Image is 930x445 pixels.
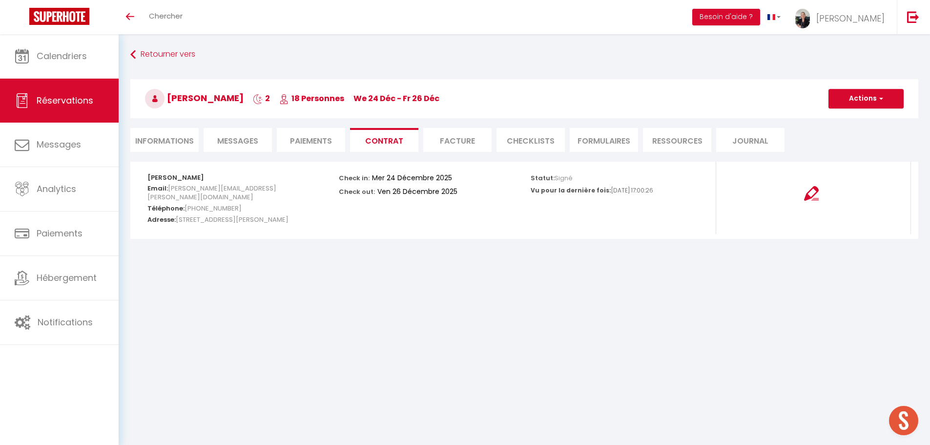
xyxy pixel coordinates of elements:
p: Check in: [339,171,370,183]
span: Calendriers [37,50,87,62]
p: [DATE] 17:00:26 [611,186,653,195]
strong: Adresse: [147,215,176,224]
span: Notifications [38,316,93,328]
span: [PERSON_NAME] [816,12,885,24]
span: Analytics [37,183,76,195]
div: Ouvrir le chat [889,406,918,435]
span: We 24 Déc - Fr 26 Déc [353,93,439,104]
button: Actions [828,89,904,108]
span: Messages [217,135,258,147]
span: [PHONE_NUMBER] [185,201,242,215]
p: Vu pour la dernière fois: [531,186,611,195]
li: Ressources [643,128,711,152]
span: Hébergement [37,272,97,284]
a: Retourner vers [130,46,918,64]
li: Informations [130,128,199,152]
strong: Téléphone: [147,204,185,213]
span: [PERSON_NAME][EMAIL_ADDRESS][PERSON_NAME][DOMAIN_NAME] [147,181,276,204]
span: Messages [37,138,81,150]
span: Paiements [37,227,83,239]
li: Facture [423,128,492,152]
img: signing-contract [804,186,819,201]
span: Chercher [149,11,183,21]
button: Besoin d'aide ? [692,9,760,25]
li: Journal [716,128,785,152]
span: 2 [253,93,270,104]
span: [STREET_ADDRESS][PERSON_NAME] [176,212,289,227]
li: CHECKLISTS [496,128,565,152]
img: Super Booking [29,8,89,25]
li: Paiements [277,128,345,152]
p: Statut: [531,171,573,183]
li: FORMULAIRES [570,128,638,152]
span: 18 Personnes [279,93,344,104]
img: ... [795,9,810,28]
p: Check out: [339,185,375,196]
span: [PERSON_NAME] [145,92,244,104]
strong: [PERSON_NAME] [147,173,204,182]
span: Réservations [37,94,93,106]
strong: Email: [147,184,168,193]
li: Contrat [350,128,418,152]
img: logout [907,11,919,23]
span: Signé [555,173,573,183]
